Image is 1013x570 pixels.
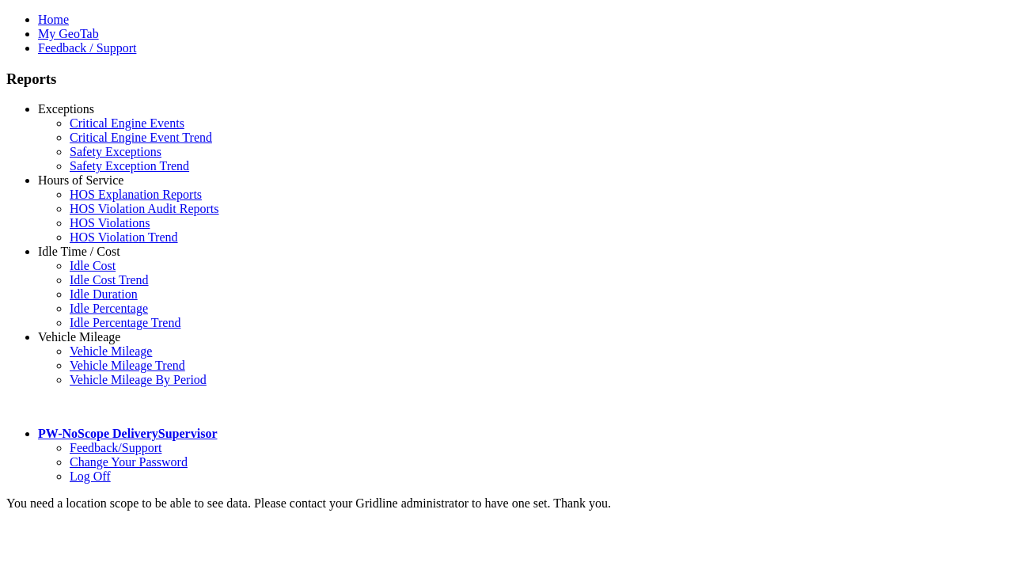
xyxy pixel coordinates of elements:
[38,41,136,55] a: Feedback / Support
[70,230,178,244] a: HOS Violation Trend
[70,131,212,144] a: Critical Engine Event Trend
[6,70,1007,88] h3: Reports
[38,427,217,440] a: PW-NoScope DeliverySupervisor
[70,287,138,301] a: Idle Duration
[70,216,150,230] a: HOS Violations
[70,441,161,454] a: Feedback/Support
[70,259,116,272] a: Idle Cost
[38,245,120,258] a: Idle Time / Cost
[70,116,184,130] a: Critical Engine Events
[70,316,180,329] a: Idle Percentage Trend
[70,145,161,158] a: Safety Exceptions
[38,102,94,116] a: Exceptions
[70,159,189,173] a: Safety Exception Trend
[70,373,207,386] a: Vehicle Mileage By Period
[38,27,99,40] a: My GeoTab
[70,202,219,215] a: HOS Violation Audit Reports
[70,344,152,358] a: Vehicle Mileage
[70,188,202,201] a: HOS Explanation Reports
[38,13,69,26] a: Home
[70,302,148,315] a: Idle Percentage
[6,496,1007,511] div: You need a location scope to be able to see data. Please contact your Gridline administrator to h...
[38,330,120,344] a: Vehicle Mileage
[70,455,188,469] a: Change Your Password
[38,173,123,187] a: Hours of Service
[70,273,149,287] a: Idle Cost Trend
[70,469,111,483] a: Log Off
[70,359,185,372] a: Vehicle Mileage Trend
